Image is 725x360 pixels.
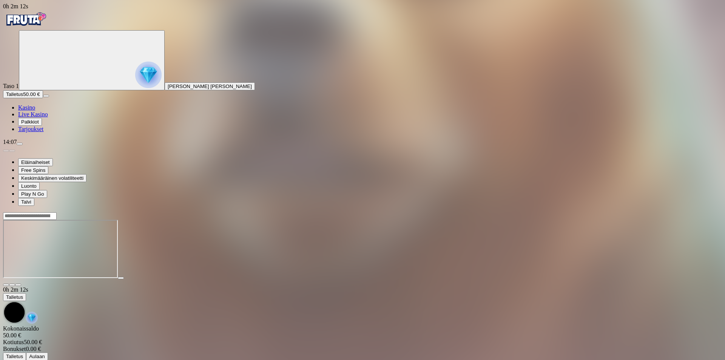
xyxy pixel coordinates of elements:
[29,354,45,359] span: Aulaan
[165,82,255,90] button: [PERSON_NAME] [PERSON_NAME]
[6,91,23,97] span: Talletus
[3,23,48,30] a: Fruta
[168,83,252,89] span: [PERSON_NAME] [PERSON_NAME]
[3,346,26,352] span: Bonukset
[18,104,35,111] a: diamond iconKasino
[3,3,28,9] span: user session time
[18,118,42,126] button: reward iconPalkkiot
[6,354,23,359] span: Talletus
[18,126,43,132] span: Tarjoukset
[18,158,53,166] button: Eläinaiheiset
[9,284,15,286] button: chevron-down icon
[18,198,34,206] button: Talvi
[3,139,17,145] span: 14:07
[3,339,722,346] div: 50.00 €
[21,119,39,125] span: Palkkiot
[18,111,48,117] span: Live Kasino
[3,10,48,29] img: Fruta
[21,167,45,173] span: Free Spins
[135,62,162,88] img: reward progress
[3,286,722,325] div: Game menu
[21,159,50,165] span: Eläinaiheiset
[18,166,48,174] button: Free Spins
[18,104,35,111] span: Kasino
[18,182,40,190] button: Luonto
[3,284,9,286] button: close icon
[3,339,24,345] span: Kotiutus
[3,325,722,339] div: Kokonaissaldo
[18,174,86,182] button: Keskimääräinen volatiliteetti
[3,286,28,293] span: user session time
[23,91,40,97] span: 50.00 €
[18,190,47,198] button: Play N Go
[15,284,21,286] button: fullscreen icon
[3,83,19,89] span: Taso 1
[3,212,57,220] input: Search
[21,191,44,197] span: Play N Go
[26,312,38,324] img: reward-icon
[3,346,722,352] div: 0.00 €
[3,150,9,152] button: prev slide
[9,150,15,152] button: next slide
[6,294,23,300] span: Talletus
[21,175,83,181] span: Keskimääräinen volatiliteetti
[3,220,118,278] iframe: Wild North
[43,95,49,97] button: menu
[3,90,43,98] button: Talletusplus icon50.00 €
[21,199,31,205] span: Talvi
[118,277,124,279] button: play icon
[3,332,722,339] div: 50.00 €
[17,143,23,145] button: menu
[21,183,37,189] span: Luonto
[18,111,48,117] a: poker-chip iconLive Kasino
[3,10,722,133] nav: Primary
[18,126,43,132] a: gift-inverted iconTarjoukset
[3,293,26,301] button: Talletus
[19,30,165,90] button: reward progress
